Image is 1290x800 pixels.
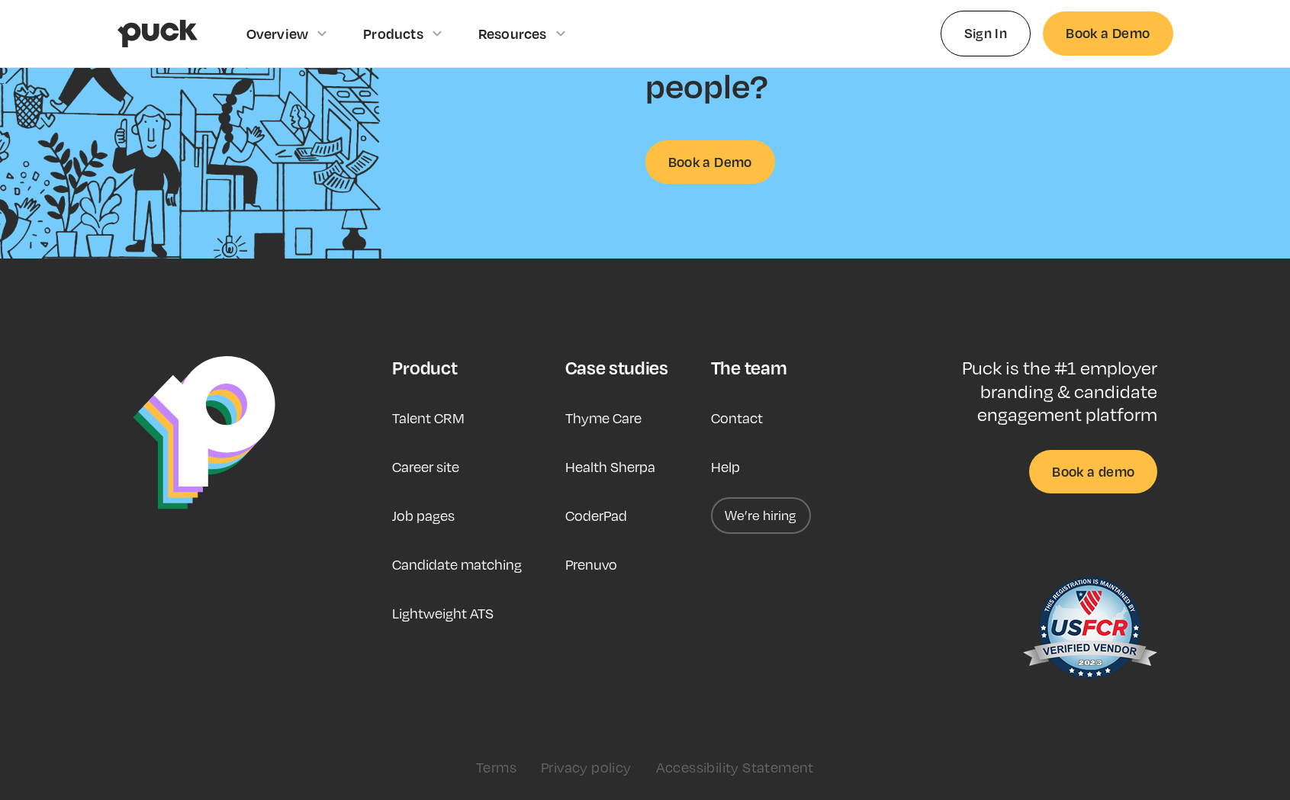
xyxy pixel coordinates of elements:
[478,25,547,42] div: Resources
[1021,570,1157,692] img: US Federal Contractor Registration System for Award Management Verified Vendor Seal
[392,356,457,379] div: Product
[565,546,617,583] a: Prenuvo
[133,356,275,509] img: Puck Logo
[711,497,811,534] a: We’re hiring
[711,400,763,436] a: Contact
[1043,11,1173,55] a: Book a Demo
[392,448,459,485] a: Career site
[392,595,494,631] a: Lightweight ATS
[363,25,423,42] div: Products
[392,546,522,583] a: Candidate matching
[912,356,1157,426] p: Puck is the #1 employer branding & candidate engagement platform
[941,11,1031,56] a: Sign In
[565,448,655,485] a: Health Sherpa
[565,400,642,436] a: Thyme Care
[565,497,627,534] a: CoderPad
[246,25,309,42] div: Overview
[476,759,516,776] a: Terms
[565,356,668,379] div: Case studies
[711,356,787,379] div: The team
[656,759,814,776] a: Accessibility Statement
[1029,450,1157,493] a: Book a demo
[711,448,740,485] a: Help
[645,140,775,184] a: Book a Demo
[645,28,951,104] h2: Ready to find your people?
[392,497,455,534] a: Job pages
[392,400,465,436] a: Talent CRM
[541,759,632,776] a: Privacy policy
